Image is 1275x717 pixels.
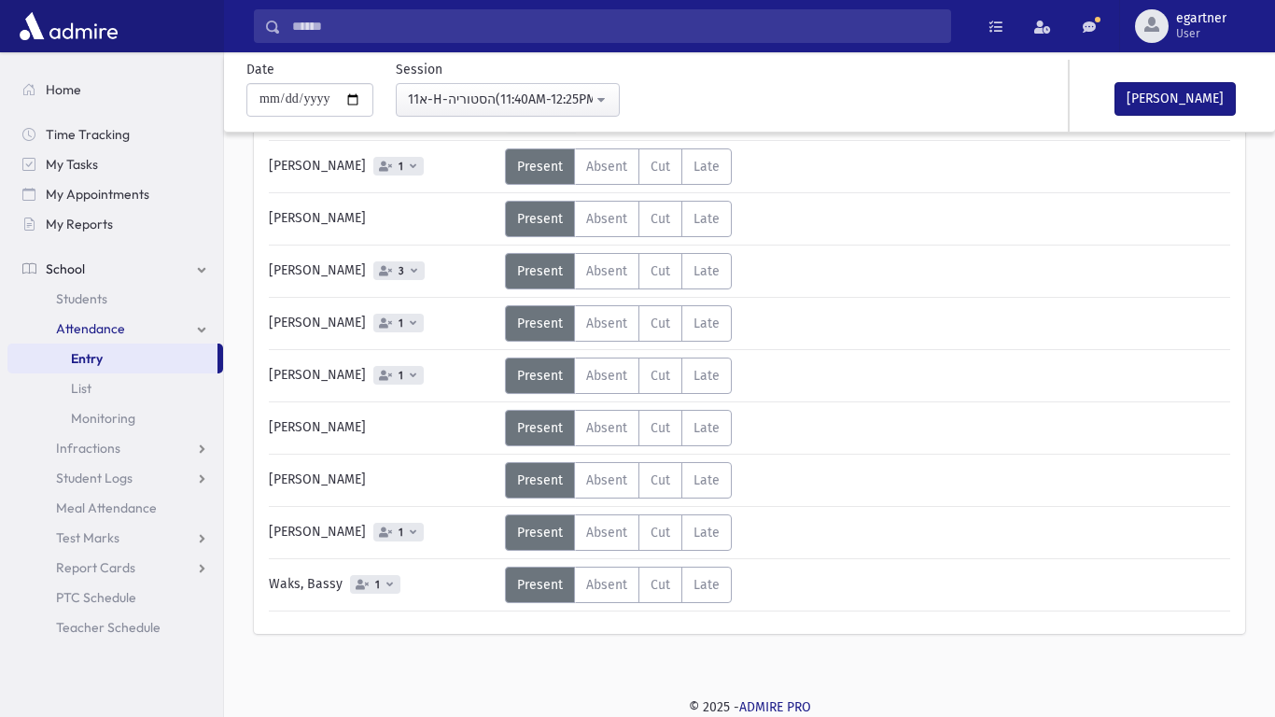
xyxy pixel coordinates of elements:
span: Late [694,159,720,175]
span: My Reports [46,216,113,232]
span: Home [46,81,81,98]
span: Late [694,472,720,488]
span: 1 [395,527,407,539]
span: Late [694,368,720,384]
span: Report Cards [56,559,135,576]
span: Absent [586,577,627,593]
span: Late [694,525,720,541]
button: 11א-H-הסטוריה(11:40AM-12:25PM) [396,83,620,117]
span: Student Logs [56,470,133,486]
span: Cut [651,316,670,331]
div: AttTypes [505,462,732,499]
a: My Reports [7,209,223,239]
span: Present [517,472,563,488]
a: Infractions [7,433,223,463]
span: Present [517,263,563,279]
a: Meal Attendance [7,493,223,523]
span: Absent [586,525,627,541]
span: Time Tracking [46,126,130,143]
input: Search [281,9,950,43]
span: Present [517,211,563,227]
div: [PERSON_NAME] [259,514,505,551]
div: AttTypes [505,253,732,289]
span: Present [517,420,563,436]
div: [PERSON_NAME] [259,148,505,185]
span: School [46,260,85,277]
span: Absent [586,263,627,279]
span: 1 [395,370,407,382]
div: [PERSON_NAME] [259,201,505,237]
div: AttTypes [505,148,732,185]
span: Absent [586,472,627,488]
a: Entry [7,344,217,373]
span: Present [517,159,563,175]
span: 3 [395,265,408,277]
a: Students [7,284,223,314]
div: Waks, Bassy [259,567,505,603]
a: School [7,254,223,284]
span: Cut [651,577,670,593]
img: AdmirePro [15,7,122,45]
a: Test Marks [7,523,223,553]
span: PTC Schedule [56,589,136,606]
span: My Tasks [46,156,98,173]
a: Time Tracking [7,119,223,149]
span: Meal Attendance [56,499,157,516]
span: Cut [651,211,670,227]
div: [PERSON_NAME] [259,253,505,289]
span: Absent [586,316,627,331]
span: Late [694,316,720,331]
div: [PERSON_NAME] [259,462,505,499]
span: Cut [651,263,670,279]
span: Late [694,211,720,227]
span: Late [694,263,720,279]
span: User [1176,26,1226,41]
span: Infractions [56,440,120,457]
span: Late [694,420,720,436]
span: Entry [71,350,103,367]
span: My Appointments [46,186,149,203]
label: Session [396,60,442,79]
span: Cut [651,159,670,175]
span: Present [517,316,563,331]
div: AttTypes [505,514,732,551]
span: Absent [586,211,627,227]
span: egartner [1176,11,1226,26]
label: Date [246,60,274,79]
a: Monitoring [7,403,223,433]
div: AttTypes [505,201,732,237]
span: Monitoring [71,410,135,427]
button: [PERSON_NAME] [1114,82,1236,116]
div: [PERSON_NAME] [259,305,505,342]
span: Present [517,525,563,541]
a: Home [7,75,223,105]
span: Cut [651,420,670,436]
span: Cut [651,472,670,488]
span: Absent [586,368,627,384]
span: Absent [586,159,627,175]
a: List [7,373,223,403]
a: PTC Schedule [7,583,223,612]
span: List [71,380,91,397]
a: My Appointments [7,179,223,209]
span: Present [517,368,563,384]
span: 1 [395,317,407,330]
div: 11א-H-הסטוריה(11:40AM-12:25PM) [408,90,593,109]
span: 1 [371,579,384,591]
div: AttTypes [505,358,732,394]
div: [PERSON_NAME] [259,410,505,446]
span: Present [517,577,563,593]
span: Late [694,577,720,593]
a: My Tasks [7,149,223,179]
span: Teacher Schedule [56,619,161,636]
a: Attendance [7,314,223,344]
div: © 2025 - [254,697,1245,717]
span: Attendance [56,320,125,337]
div: AttTypes [505,305,732,342]
div: [PERSON_NAME] [259,358,505,394]
span: Cut [651,368,670,384]
span: 1 [395,161,407,173]
a: Student Logs [7,463,223,493]
div: AttTypes [505,567,732,603]
a: Report Cards [7,553,223,583]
